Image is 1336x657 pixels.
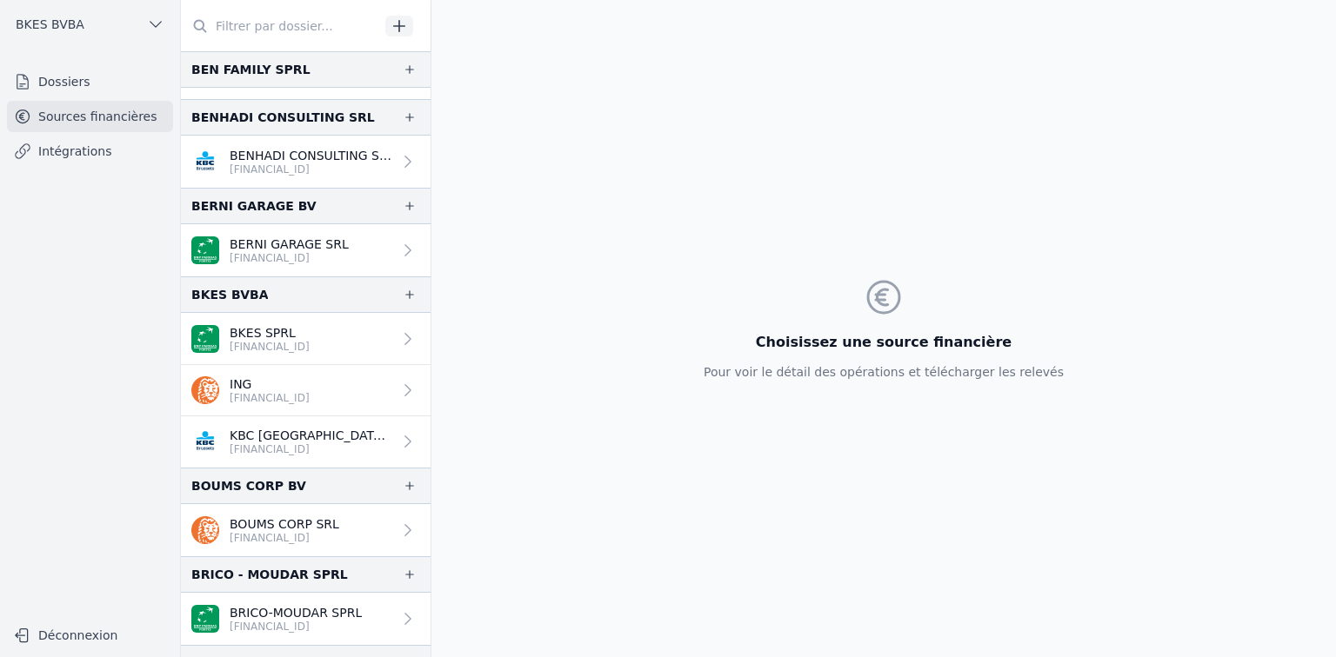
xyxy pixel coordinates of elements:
[191,236,219,264] img: BNP_BE_BUSINESS_GEBABEBB.png
[230,236,349,253] p: BERNI GARAGE SRL
[7,101,173,132] a: Sources financières
[181,313,431,365] a: BKES SPRL [FINANCIAL_ID]
[230,515,339,533] p: BOUMS CORP SRL
[191,376,219,404] img: ing.png
[230,391,310,405] p: [FINANCIAL_ID]
[181,365,431,416] a: ING [FINANCIAL_ID]
[181,504,431,556] a: BOUMS CORP SRL [FINANCIAL_ID]
[704,363,1064,381] p: Pour voir le détail des opérations et télécharger les relevés
[16,16,84,33] span: BKES BVBA
[230,340,310,354] p: [FINANCIAL_ID]
[7,66,173,97] a: Dossiers
[191,196,317,216] div: BERNI GARAGE BV
[191,564,348,585] div: BRICO - MOUDAR SPRL
[181,136,431,188] a: BENHADI CONSULTING SRL [FINANCIAL_ID]
[181,593,431,645] a: BRICO-MOUDAR SPRL [FINANCIAL_ID]
[191,148,219,176] img: KBC_BRUSSELS_KREDBEBB.png
[7,621,173,649] button: Déconnexion
[191,284,268,305] div: BKES BVBA
[230,620,362,634] p: [FINANCIAL_ID]
[7,10,173,38] button: BKES BVBA
[191,59,311,80] div: BEN FAMILY SPRL
[230,604,362,621] p: BRICO-MOUDAR SPRL
[230,251,349,265] p: [FINANCIAL_ID]
[191,516,219,544] img: ing.png
[181,10,379,42] input: Filtrer par dossier...
[704,332,1064,353] h3: Choisissez une source financière
[230,442,392,456] p: [FINANCIAL_ID]
[181,416,431,468] a: KBC [GEOGRAPHIC_DATA] - Compte d'épargne [FINANCIAL_ID]
[230,531,339,545] p: [FINANCIAL_ID]
[191,428,219,455] img: KBC_BRUSSELS_KREDBEBB.png
[191,605,219,633] img: BNP_BE_BUSINESS_GEBABEBB.png
[230,324,310,342] p: BKES SPRL
[191,107,375,128] div: BENHADI CONSULTING SRL
[230,147,392,164] p: BENHADI CONSULTING SRL
[230,427,392,444] p: KBC [GEOGRAPHIC_DATA] - Compte d'épargne
[191,325,219,353] img: BNP_BE_BUSINESS_GEBABEBB.png
[181,224,431,276] a: BERNI GARAGE SRL [FINANCIAL_ID]
[7,136,173,167] a: Intégrations
[191,475,306,496] div: BOUMS CORP BV
[230,375,310,393] p: ING
[230,163,392,176] p: [FINANCIAL_ID]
